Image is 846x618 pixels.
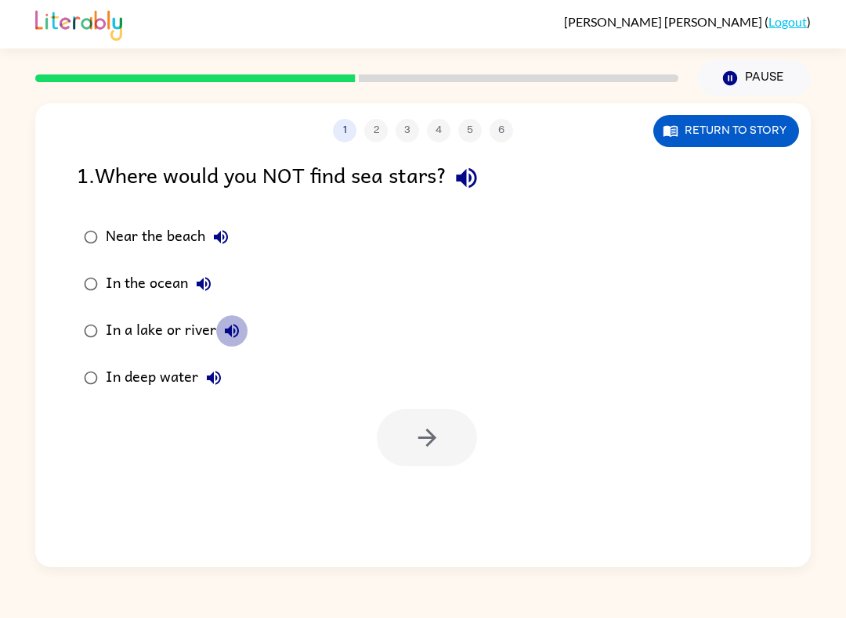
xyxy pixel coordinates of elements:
[333,119,356,142] button: 1
[106,315,248,347] div: In a lake or river
[564,14,765,29] span: [PERSON_NAME] [PERSON_NAME]
[198,362,230,393] button: In deep water
[697,60,811,96] button: Pause
[205,221,237,253] button: Near the beach
[564,14,811,29] div: ( )
[106,362,230,393] div: In deep water
[216,315,248,347] button: In a lake or river
[106,221,237,253] div: Near the beach
[188,268,219,300] button: In the ocean
[653,115,799,147] button: Return to story
[77,158,769,198] div: 1 . Where would you NOT find sea stars?
[768,14,807,29] a: Logout
[35,6,122,41] img: Literably
[106,268,219,300] div: In the ocean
